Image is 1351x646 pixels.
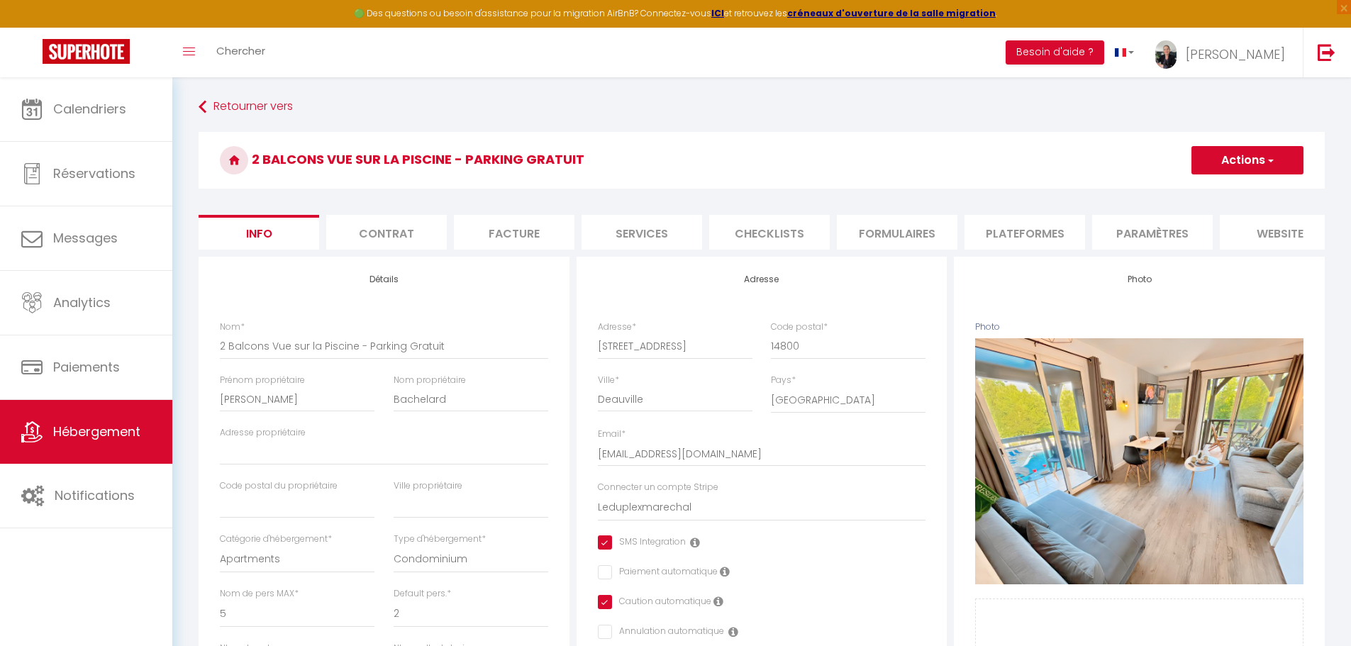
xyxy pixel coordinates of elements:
label: Nom de pers MAX [220,587,299,601]
h4: Détails [220,274,548,284]
a: créneaux d'ouverture de la salle migration [787,7,996,19]
li: website [1220,215,1340,250]
a: ICI [711,7,724,19]
span: Réservations [53,165,135,182]
label: Prénom propriétaire [220,374,305,387]
span: Chercher [216,43,265,58]
button: Besoin d'aide ? [1006,40,1104,65]
a: Retourner vers [199,94,1325,120]
li: Paramètres [1092,215,1213,250]
label: Nom [220,321,245,334]
img: logout [1318,43,1335,61]
span: Notifications [55,486,135,504]
label: Paiement automatique [612,565,718,581]
span: [PERSON_NAME] [1186,45,1285,63]
label: Adresse propriétaire [220,426,306,440]
label: Code postal du propriétaire [220,479,338,493]
span: Hébergement [53,423,140,440]
li: Formulaires [837,215,957,250]
label: Nom propriétaire [394,374,466,387]
h4: Photo [975,274,1303,284]
span: Analytics [53,294,111,311]
label: Connecter un compte Stripe [598,481,718,494]
span: Paiements [53,358,120,376]
label: Ville propriétaire [394,479,462,493]
img: Super Booking [43,39,130,64]
label: Pays [771,374,796,387]
span: Calendriers [53,100,126,118]
li: Facture [454,215,574,250]
label: Caution automatique [612,595,711,611]
a: ... [PERSON_NAME] [1145,28,1303,77]
label: Email [598,428,626,441]
li: Info [199,215,319,250]
label: Catégorie d'hébergement [220,533,332,546]
li: Services [582,215,702,250]
label: Type d'hébergement [394,533,486,546]
label: Default pers. [394,587,451,601]
label: Adresse [598,321,636,334]
button: Actions [1191,146,1303,174]
li: Checklists [709,215,830,250]
h4: Adresse [598,274,926,284]
label: Code postal [771,321,828,334]
h3: 2 Balcons Vue sur la Piscine - Parking Gratuit [199,132,1325,189]
a: Chercher [206,28,276,77]
label: Ville [598,374,619,387]
li: Plateformes [964,215,1085,250]
span: Messages [53,229,118,247]
label: Photo [975,321,1000,334]
li: Contrat [326,215,447,250]
img: ... [1155,40,1177,69]
button: Ouvrir le widget de chat LiveChat [11,6,54,48]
